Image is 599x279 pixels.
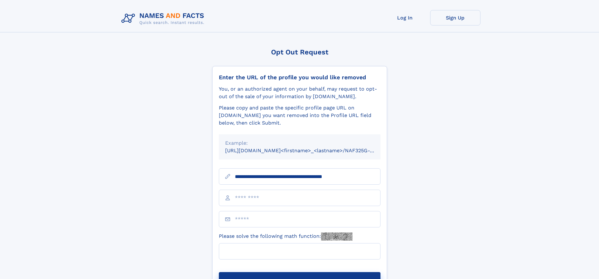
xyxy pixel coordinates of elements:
div: Opt Out Request [212,48,387,56]
img: Logo Names and Facts [119,10,209,27]
small: [URL][DOMAIN_NAME]<firstname>_<lastname>/NAF325G-xxxxxxxx [225,148,392,153]
label: Please solve the following math function: [219,232,352,241]
a: Log In [380,10,430,25]
div: You, or an authorized agent on your behalf, may request to opt-out of the sale of your informatio... [219,85,380,100]
div: Enter the URL of the profile you would like removed [219,74,380,81]
div: Please copy and paste the specific profile page URL on [DOMAIN_NAME] you want removed into the Pr... [219,104,380,127]
a: Sign Up [430,10,480,25]
div: Example: [225,139,374,147]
